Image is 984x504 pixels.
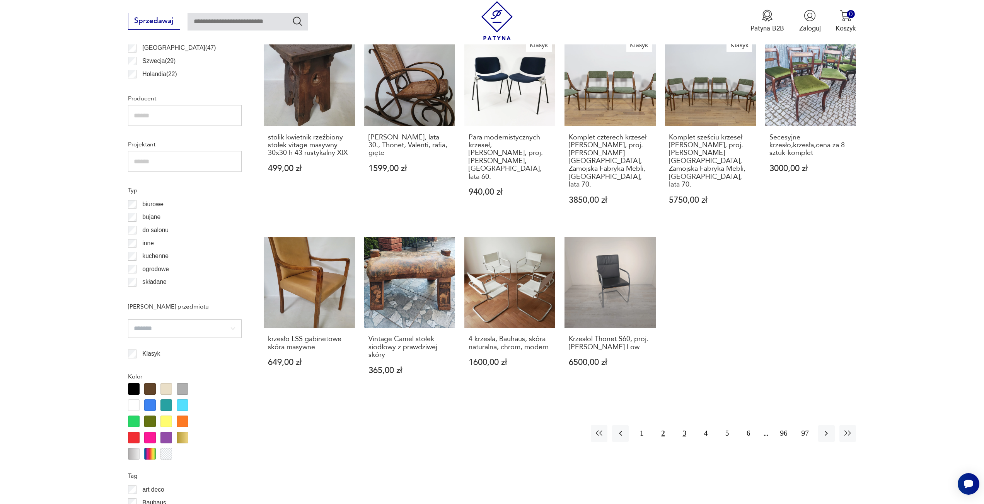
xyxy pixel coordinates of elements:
[469,358,551,367] p: 1600,00 zł
[761,10,773,22] img: Ikona medalu
[264,237,355,393] a: krzesło LSS gabinetowe skóra masywnekrzesło LSS gabinetowe skóra masywne649,00 zł
[769,165,852,173] p: 3000,00 zł
[847,10,855,18] div: 0
[469,188,551,196] p: 940,00 zł
[564,237,655,393] a: Krzesłol Thonet S60, proj. Glen Olivier LowKrzesłol Thonet S60, proj. [PERSON_NAME] Low6500,00 zł
[469,335,551,351] h3: 4 krzesła, Bauhaus, skóra naturalna, chrom, modern
[569,134,651,189] h3: Komplet czterech krzeseł [PERSON_NAME], proj. [PERSON_NAME][GEOGRAPHIC_DATA], Zamojska Fabryka Me...
[799,10,821,33] button: Zaloguj
[750,10,784,33] button: Patyna B2B
[676,425,693,442] button: 3
[797,425,813,442] button: 97
[142,225,169,235] p: do salonu
[368,134,451,157] h3: [PERSON_NAME], lata 30., Thonet, Valenti, rafia, gięte
[804,10,816,22] img: Ikonka użytkownika
[775,425,792,442] button: 96
[569,358,651,367] p: 6500,00 zł
[142,485,164,495] p: art deco
[836,24,856,33] p: Koszyk
[142,349,160,359] p: Klasyk
[128,302,242,312] p: [PERSON_NAME] przedmiotu
[633,425,650,442] button: 1
[128,13,180,30] button: Sprzedawaj
[765,35,856,222] a: Secesyjne krzesło,krzesła,cena za 8 sztuk-kompletSecesyjne krzesło,krzesła,cena za 8 sztuk-komple...
[264,35,355,222] a: stolik kwietnik rzeźbiony stołek vitage masywny 30x30 h 43 rustykalny XIXstolik kwietnik rzeźbion...
[750,10,784,33] a: Ikona medaluPatyna B2B
[142,43,216,53] p: [GEOGRAPHIC_DATA] ( 47 )
[128,372,242,382] p: Kolor
[268,165,351,173] p: 499,00 zł
[142,251,169,261] p: kuchenne
[469,134,551,181] h3: Para modernistycznych krzeseł, [PERSON_NAME], proj. [PERSON_NAME], [GEOGRAPHIC_DATA], lata 60.
[669,134,752,189] h3: Komplet sześciu krzeseł [PERSON_NAME], proj. [PERSON_NAME][GEOGRAPHIC_DATA], Zamojska Fabryka Meb...
[128,471,242,481] p: Tag
[799,24,821,33] p: Zaloguj
[364,35,455,222] a: fotel bujany, lata 30., Thonet, Valenti, rafia, gięte[PERSON_NAME], lata 30., Thonet, Valenti, ra...
[128,93,242,104] p: Producent
[128,139,242,149] p: Projektant
[364,237,455,393] a: Vintage Camel stołek siodłowy z prawdziwej skóryVintage Camel stołek siodłowy z prawdziwej skóry3...
[569,196,651,204] p: 3850,00 zł
[478,1,517,40] img: Patyna - sklep z meblami i dekoracjami vintage
[669,196,752,204] p: 5750,00 zł
[368,367,451,375] p: 365,00 zł
[142,290,161,300] p: taboret
[655,425,671,442] button: 2
[268,358,351,367] p: 649,00 zł
[128,185,242,195] p: Typ
[769,134,852,157] h3: Secesyjne krzesło,krzesła,cena za 8 sztuk-komplet
[569,335,651,351] h3: Krzesłol Thonet S60, proj. [PERSON_NAME] Low
[142,69,177,79] p: Holandia ( 22 )
[368,335,451,359] h3: Vintage Camel stołek siodłowy z prawdziwej skóry
[665,35,756,222] a: KlasykKomplet sześciu krzeseł Skoczek, proj. J. Kędziorek, Zamojska Fabryka Mebli, Polska, lata 7...
[268,335,351,351] h3: krzesło LSS gabinetowe skóra masywne
[142,238,153,248] p: inne
[142,264,169,274] p: ogrodowe
[128,19,180,25] a: Sprzedawaj
[268,134,351,157] h3: stolik kwietnik rzeźbiony stołek vitage masywny 30x30 h 43 rustykalny XIX
[750,24,784,33] p: Patyna B2B
[464,237,555,393] a: 4 krzesła, Bauhaus, skóra naturalna, chrom, modern4 krzesła, Bauhaus, skóra naturalna, chrom, mod...
[142,199,164,209] p: biurowe
[697,425,714,442] button: 4
[292,15,303,27] button: Szukaj
[142,82,173,92] p: Czechy ( 22 )
[142,212,160,222] p: bujane
[719,425,735,442] button: 5
[142,56,176,66] p: Szwecja ( 29 )
[368,165,451,173] p: 1599,00 zł
[564,35,655,222] a: KlasykKomplet czterech krzeseł Skoczek, proj. J. Kędziorek, Zamojska Fabryka Mebli, Polska, lata ...
[836,10,856,33] button: 0Koszyk
[464,35,555,222] a: KlasykPara modernistycznych krzeseł, Anonima Castelli, proj. G. Piretti, Włochy, lata 60.Para mod...
[740,425,757,442] button: 6
[958,473,979,495] iframe: Smartsupp widget button
[142,277,166,287] p: składane
[840,10,852,22] img: Ikona koszyka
